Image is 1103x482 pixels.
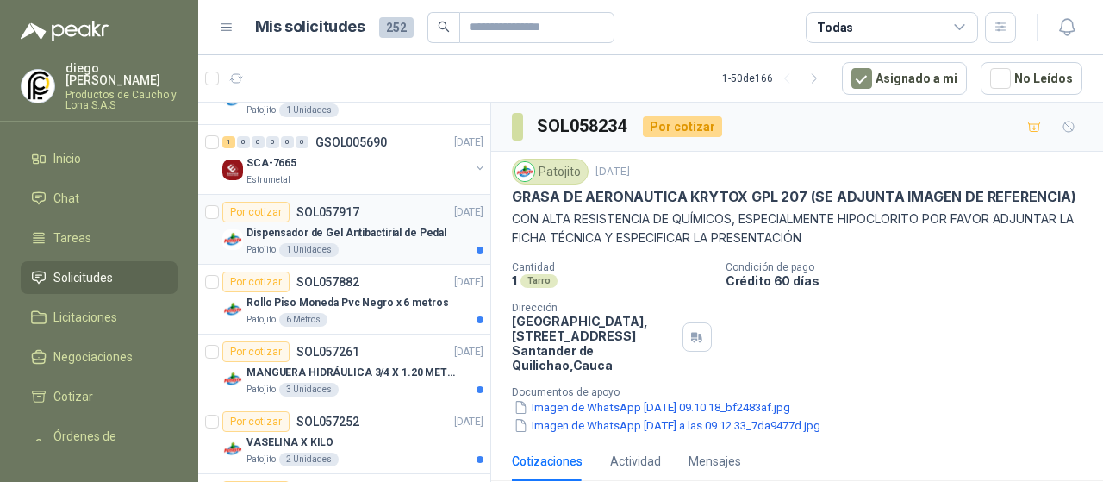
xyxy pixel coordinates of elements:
[65,90,178,110] p: Productos de Caucho y Lona S.A.S
[21,261,178,294] a: Solicitudes
[222,136,235,148] div: 1
[512,398,792,416] button: Imagen de WhatsApp [DATE] 09.10.18_bf2483af.jpg
[53,268,113,287] span: Solicitudes
[65,62,178,86] p: diego [PERSON_NAME]
[515,162,534,181] img: Company Logo
[281,136,294,148] div: 0
[53,189,79,208] span: Chat
[252,136,265,148] div: 0
[279,243,339,257] div: 1 Unidades
[198,404,490,474] a: Por cotizarSOL057252[DATE] Company LogoVASELINA X KILOPatojito2 Unidades
[222,229,243,250] img: Company Logo
[222,132,487,187] a: 1 0 0 0 0 0 GSOL005690[DATE] Company LogoSCA-7665Estrumetal
[22,70,54,103] img: Company Logo
[198,335,490,404] a: Por cotizarSOL057261[DATE] Company LogoMANGUERA HIDRÁULICA 3/4 X 1.20 METROS DE LONGITUD HR-HR-AC...
[246,435,333,451] p: VASELINA X KILO
[643,116,722,137] div: Por cotizar
[246,103,276,117] p: Patojito
[53,387,93,406] span: Cotizar
[512,261,712,273] p: Cantidad
[237,136,250,148] div: 0
[512,210,1082,247] p: CON ALTA RESISTENCIA DE QUÍMICOS, ESPECIALMENTE HIPOCLORITO POR FAVOR ADJUNTAR LA FICHA TÉCNICA Y...
[21,301,178,334] a: Licitaciones
[246,243,276,257] p: Patojito
[315,136,387,148] p: GSOL005690
[222,411,290,432] div: Por cotizar
[21,182,178,215] a: Chat
[222,369,243,390] img: Company Logo
[255,15,365,40] h1: Mis solicitudes
[21,21,109,41] img: Logo peakr
[53,427,161,465] span: Órdenes de Compra
[296,276,359,288] p: SOL057882
[537,113,629,140] h3: SOL058234
[279,453,339,466] div: 2 Unidades
[53,308,117,327] span: Licitaciones
[246,155,296,172] p: SCA-7665
[198,195,490,265] a: Por cotizarSOL057917[DATE] Company LogoDispensador de Gel Antibactirial de PedalPatojito1 Unidades
[726,261,1096,273] p: Condición de pago
[21,222,178,254] a: Tareas
[246,173,290,187] p: Estrumetal
[454,344,483,360] p: [DATE]
[222,160,243,180] img: Company Logo
[246,225,446,241] p: Dispensador de Gel Antibactirial de Pedal
[21,420,178,472] a: Órdenes de Compra
[722,65,828,92] div: 1 - 50 de 166
[246,453,276,466] p: Patojito
[726,273,1096,288] p: Crédito 60 días
[296,136,308,148] div: 0
[454,274,483,291] p: [DATE]
[222,341,290,362] div: Por cotizar
[438,21,450,33] span: search
[512,159,589,185] div: Patojito
[246,295,448,311] p: Rollo Piso Moneda Pvc Negro x 6 metros
[520,274,558,288] div: Tarro
[21,142,178,175] a: Inicio
[246,383,276,397] p: Patojito
[512,386,1096,398] p: Documentos de apoyo
[454,204,483,221] p: [DATE]
[246,313,276,327] p: Patojito
[296,206,359,218] p: SOL057917
[379,17,414,38] span: 252
[198,265,490,335] a: Por cotizarSOL057882[DATE] Company LogoRollo Piso Moneda Pvc Negro x 6 metrosPatojito6 Metros
[454,414,483,430] p: [DATE]
[21,341,178,373] a: Negociaciones
[842,62,967,95] button: Asignado a mi
[595,164,630,180] p: [DATE]
[512,314,676,372] p: [GEOGRAPHIC_DATA], [STREET_ADDRESS] Santander de Quilichao , Cauca
[689,452,741,471] div: Mensajes
[222,439,243,460] img: Company Logo
[512,452,583,471] div: Cotizaciones
[981,62,1082,95] button: No Leídos
[817,18,853,37] div: Todas
[222,272,290,292] div: Por cotizar
[296,416,359,428] p: SOL057252
[246,365,461,381] p: MANGUERA HIDRÁULICA 3/4 X 1.20 METROS DE LONGITUD HR-HR-ACOPLADA
[53,347,133,366] span: Negociaciones
[512,273,517,288] p: 1
[53,228,91,247] span: Tareas
[512,416,822,435] button: Imagen de WhatsApp [DATE] a las 09.12.33_7da9477d.jpg
[454,135,483,151] p: [DATE]
[222,299,243,320] img: Company Logo
[610,452,661,471] div: Actividad
[222,202,290,222] div: Por cotizar
[53,149,81,168] span: Inicio
[279,383,339,397] div: 3 Unidades
[266,136,279,148] div: 0
[279,313,327,327] div: 6 Metros
[21,380,178,413] a: Cotizar
[512,302,676,314] p: Dirección
[512,188,1076,206] p: GRASA DE AERONAUTICA KRYTOX GPL 207 (SE ADJUNTA IMAGEN DE REFERENCIA)
[279,103,339,117] div: 1 Unidades
[296,346,359,358] p: SOL057261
